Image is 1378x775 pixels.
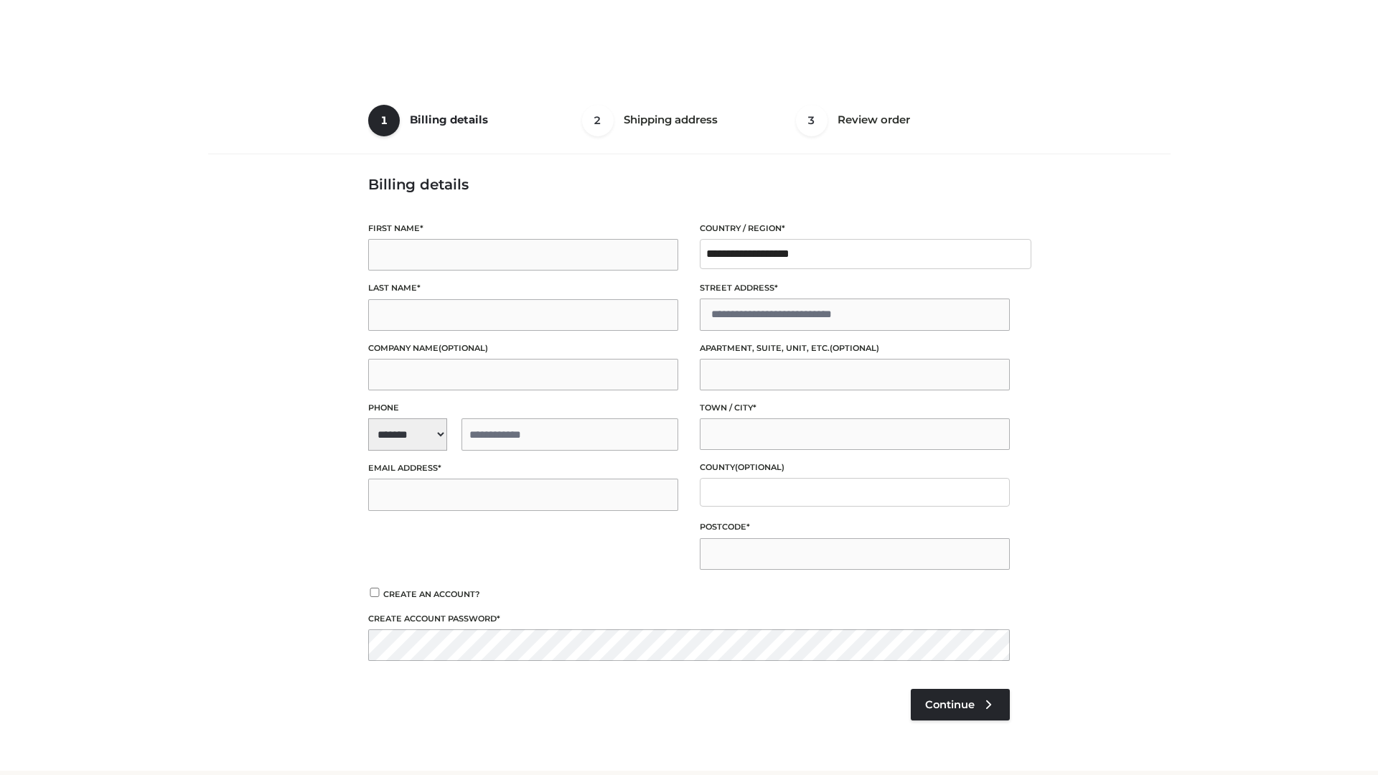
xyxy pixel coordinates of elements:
span: 2 [582,105,614,136]
span: Billing details [410,113,488,126]
label: Postcode [700,520,1010,534]
label: Create account password [368,612,1010,626]
span: Review order [838,113,910,126]
input: Create an account? [368,588,381,597]
label: Country / Region [700,222,1010,235]
label: Last name [368,281,678,295]
label: Apartment, suite, unit, etc. [700,342,1010,355]
label: Town / City [700,401,1010,415]
label: Street address [700,281,1010,295]
label: Phone [368,401,678,415]
label: First name [368,222,678,235]
label: Company name [368,342,678,355]
span: 3 [796,105,828,136]
label: Email address [368,461,678,475]
span: (optional) [735,462,784,472]
span: Shipping address [624,113,718,126]
a: Continue [911,689,1010,720]
span: (optional) [830,343,879,353]
span: (optional) [439,343,488,353]
span: Continue [925,698,975,711]
span: 1 [368,105,400,136]
h3: Billing details [368,176,1010,193]
span: Create an account? [383,589,480,599]
label: County [700,461,1010,474]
